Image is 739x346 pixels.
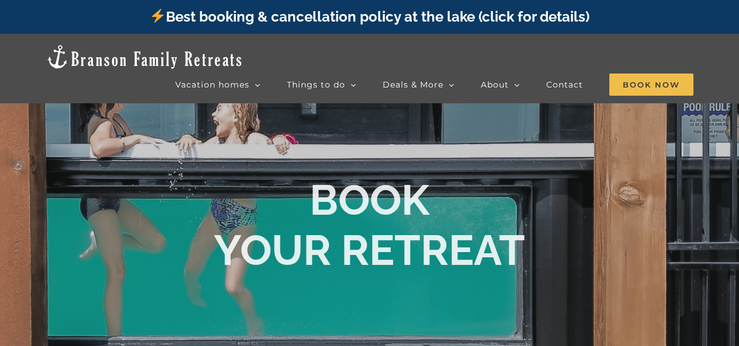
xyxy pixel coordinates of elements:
span: Contact [546,81,583,89]
a: Deals & More [383,73,454,96]
a: Things to do [287,73,356,96]
span: Book Now [609,74,693,96]
img: ⚡️ [151,9,165,23]
a: Best booking & cancellation policy at the lake (click for details) [150,8,589,25]
a: Book Now [609,73,693,96]
nav: Main Menu [175,73,693,96]
span: Things to do [287,81,345,89]
span: Vacation homes [175,81,249,89]
img: Branson Family Retreats Logo [46,44,244,70]
span: About [481,81,509,89]
b: BOOK YOUR RETREAT [214,174,525,274]
a: Vacation homes [175,73,261,96]
span: Deals & More [383,81,443,89]
a: About [481,73,520,96]
a: Contact [546,73,583,96]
